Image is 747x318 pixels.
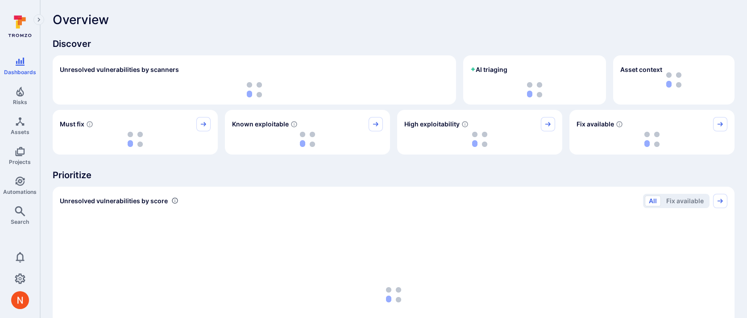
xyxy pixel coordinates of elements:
div: loading spinner [232,131,383,147]
span: Dashboards [4,69,36,75]
div: loading spinner [404,131,555,147]
div: loading spinner [60,82,449,97]
span: Projects [9,159,31,165]
div: loading spinner [577,131,727,147]
i: Expand navigation menu [36,16,42,24]
span: Prioritize [53,169,735,181]
button: Fix available [662,196,708,206]
span: Search [11,218,29,225]
span: Fix available [577,120,614,129]
div: Must fix [53,110,218,155]
button: Expand navigation menu [33,14,44,25]
div: Neeren Patki [11,291,29,309]
svg: EPSS score ≥ 0.7 [461,121,469,128]
h2: AI triaging [470,65,507,74]
img: Loading... [472,132,487,147]
div: High exploitability [397,110,562,155]
span: Assets [11,129,29,135]
span: Automations [3,188,37,195]
img: Loading... [527,82,542,97]
h2: Unresolved vulnerabilities by scanners [60,65,179,74]
img: Loading... [300,132,315,147]
div: loading spinner [60,131,211,147]
span: Must fix [60,120,84,129]
img: Loading... [247,82,262,97]
svg: Confirmed exploitable by KEV [290,121,298,128]
img: Loading... [128,132,143,147]
span: Known exploitable [232,120,289,129]
div: Fix available [569,110,735,155]
span: Asset context [620,65,662,74]
span: Overview [53,13,109,27]
button: All [645,196,661,206]
svg: Vulnerabilities with fix available [616,121,623,128]
span: High exploitability [404,120,460,129]
span: Unresolved vulnerabilities by score [60,197,168,205]
span: Discover [53,38,735,50]
img: Loading... [644,132,660,147]
svg: Risk score >=40 , missed SLA [86,121,93,128]
div: Known exploitable [225,110,390,155]
img: Loading... [386,287,401,302]
span: Risks [13,99,27,105]
img: ACg8ocIprwjrgDQnDsNSk9Ghn5p5-B8DpAKWoJ5Gi9syOE4K59tr4Q=s96-c [11,291,29,309]
div: loading spinner [470,82,599,97]
div: Number of vulnerabilities in status 'Open' 'Triaged' and 'In process' grouped by score [171,196,178,205]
